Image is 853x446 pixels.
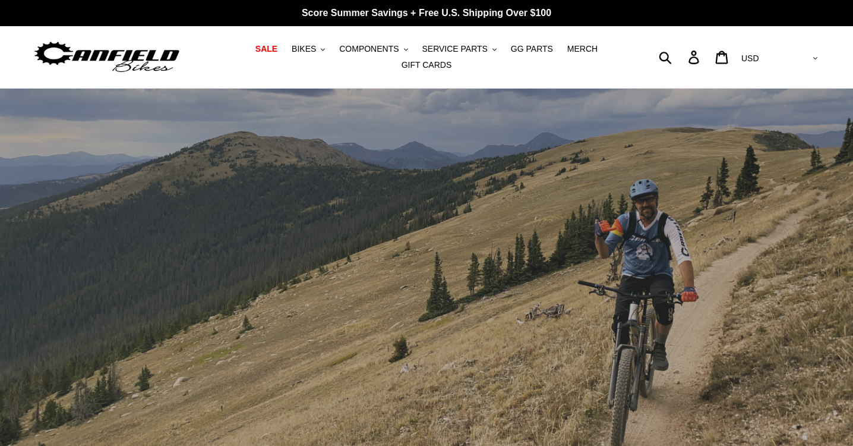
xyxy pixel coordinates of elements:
[286,41,331,57] button: BIKES
[561,41,604,57] a: MERCH
[249,41,283,57] a: SALE
[511,44,553,54] span: GG PARTS
[33,39,181,76] img: Canfield Bikes
[505,41,559,57] a: GG PARTS
[665,44,696,70] input: Search
[339,44,399,54] span: COMPONENTS
[333,41,413,57] button: COMPONENTS
[422,44,487,54] span: SERVICE PARTS
[292,44,316,54] span: BIKES
[402,60,452,70] span: GIFT CARDS
[396,57,458,73] a: GIFT CARDS
[567,44,598,54] span: MERCH
[416,41,502,57] button: SERVICE PARTS
[255,44,277,54] span: SALE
